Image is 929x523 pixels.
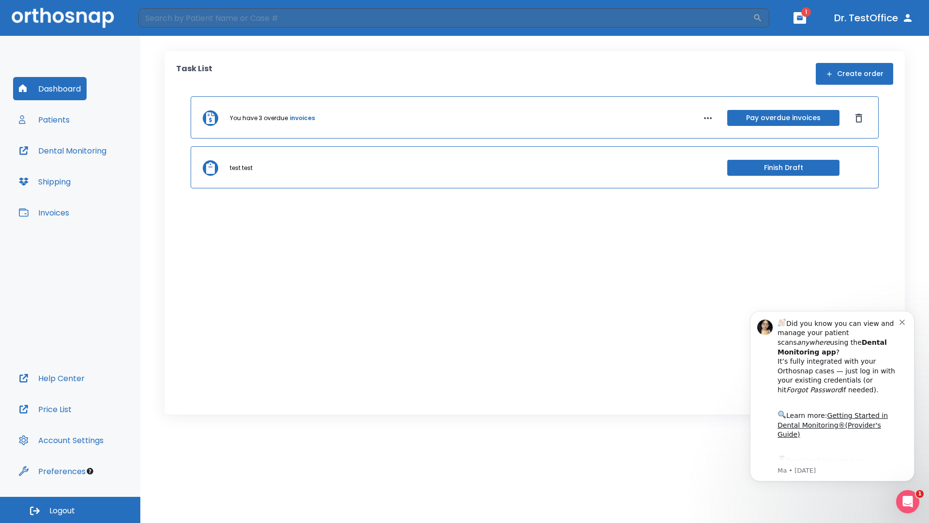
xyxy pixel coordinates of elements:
[916,490,924,498] span: 1
[13,429,109,452] button: Account Settings
[49,506,75,516] span: Logout
[735,296,929,497] iframe: Intercom notifications message
[42,170,164,179] p: Message from Ma, sent 2w ago
[13,108,75,131] button: Patients
[42,158,164,207] div: Download the app: | ​ Let us know if you need help getting started!
[230,164,253,172] p: test test
[816,63,893,85] button: Create order
[896,490,919,513] iframe: Intercom live chat
[801,7,811,17] span: 1
[13,201,75,224] button: Invoices
[176,63,212,85] p: Task List
[42,160,128,178] a: App Store
[13,170,76,193] button: Shipping
[138,8,753,28] input: Search by Patient Name or Case #
[727,110,839,126] button: Pay overdue invoices
[13,77,87,100] button: Dashboard
[13,460,91,483] button: Preferences
[830,9,917,27] button: Dr. TestOffice
[230,114,288,123] p: You have 3 overdue
[164,21,172,29] button: Dismiss notification
[12,8,114,28] img: Orthosnap
[13,139,112,162] button: Dental Monitoring
[727,160,839,176] button: Finish Draft
[851,110,867,126] button: Dismiss
[13,398,77,421] button: Price List
[86,467,94,476] div: Tooltip anchor
[13,367,90,390] button: Help Center
[290,114,315,123] a: invoices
